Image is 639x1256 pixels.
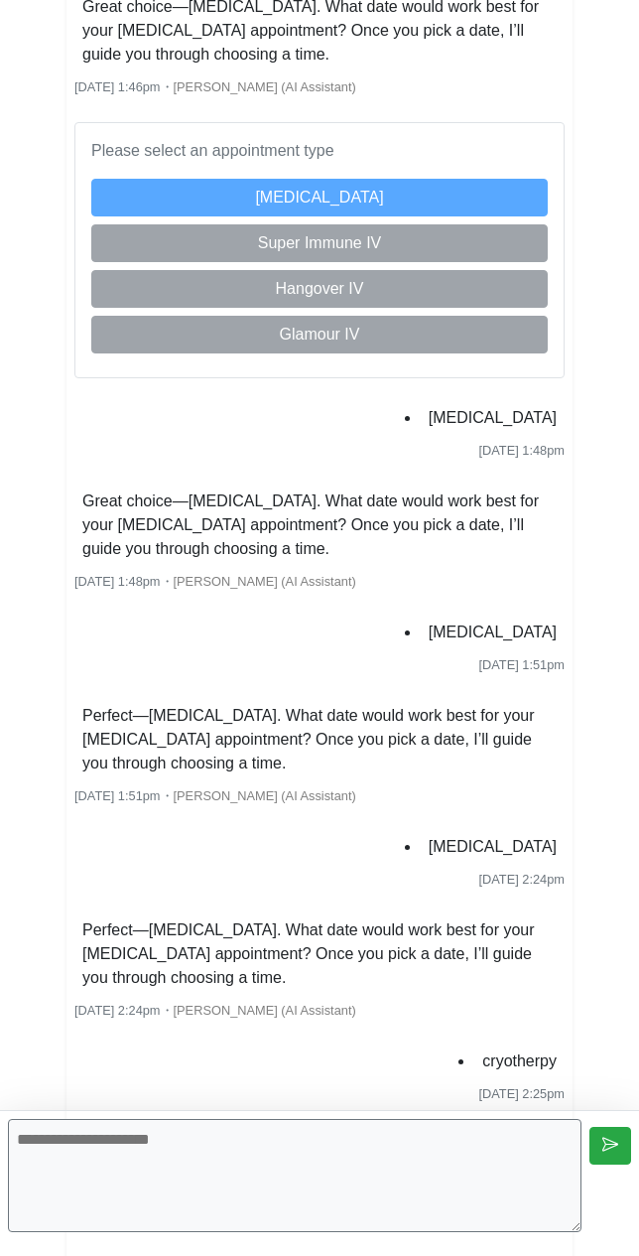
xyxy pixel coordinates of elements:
[74,79,356,94] small: ・
[74,788,161,803] span: [DATE] 1:51pm
[478,657,565,672] span: [DATE] 1:51pm
[478,1086,565,1101] span: [DATE] 2:25pm
[74,574,161,589] span: [DATE] 1:48pm
[74,79,161,94] span: [DATE] 1:46pm
[478,443,565,458] span: [DATE] 1:48pm
[74,788,356,803] small: ・
[174,1003,356,1018] span: [PERSON_NAME] (AI Assistant)
[74,1003,356,1018] small: ・
[74,1003,161,1018] span: [DATE] 2:24pm
[74,574,356,589] small: ・
[421,617,565,648] li: [MEDICAL_DATA]
[91,270,548,308] button: Hangover IV
[174,79,356,94] span: [PERSON_NAME] (AI Assistant)
[478,872,565,887] span: [DATE] 2:24pm
[91,316,548,353] button: Glamour IV
[74,486,565,565] li: Great choice—[MEDICAL_DATA]. What date would work best for your [MEDICAL_DATA] appointment? Once ...
[91,139,548,163] p: Please select an appointment type
[174,574,356,589] span: [PERSON_NAME] (AI Assistant)
[91,224,548,262] button: Super Immune IV
[474,1046,565,1077] li: cryotherpy
[74,914,565,994] li: Perfect—[MEDICAL_DATA]. What date would work best for your [MEDICAL_DATA] appointment? Once you p...
[421,831,565,863] li: [MEDICAL_DATA]
[421,402,565,434] li: [MEDICAL_DATA]
[74,700,565,779] li: Perfect—[MEDICAL_DATA]. What date would work best for your [MEDICAL_DATA] appointment? Once you p...
[174,788,356,803] span: [PERSON_NAME] (AI Assistant)
[91,179,548,216] button: [MEDICAL_DATA]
